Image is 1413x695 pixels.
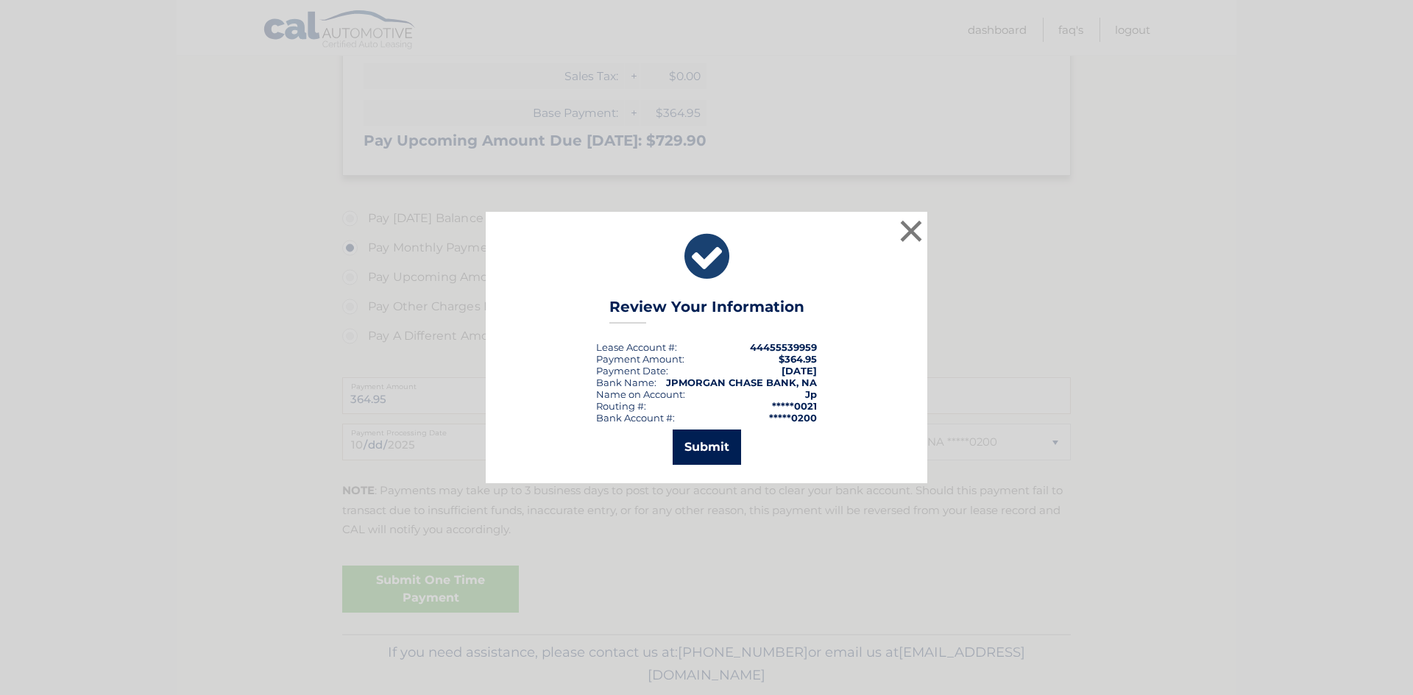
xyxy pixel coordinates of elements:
[750,341,817,353] strong: 44455539959
[896,216,926,246] button: ×
[596,341,677,353] div: Lease Account #:
[782,365,817,377] span: [DATE]
[673,430,741,465] button: Submit
[666,377,817,388] strong: JPMORGAN CHASE BANK, NA
[596,365,668,377] div: :
[596,353,684,365] div: Payment Amount:
[779,353,817,365] span: $364.95
[805,388,817,400] strong: Jp
[596,365,666,377] span: Payment Date
[596,400,646,412] div: Routing #:
[596,412,675,424] div: Bank Account #:
[596,388,685,400] div: Name on Account:
[609,298,804,324] h3: Review Your Information
[596,377,656,388] div: Bank Name:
